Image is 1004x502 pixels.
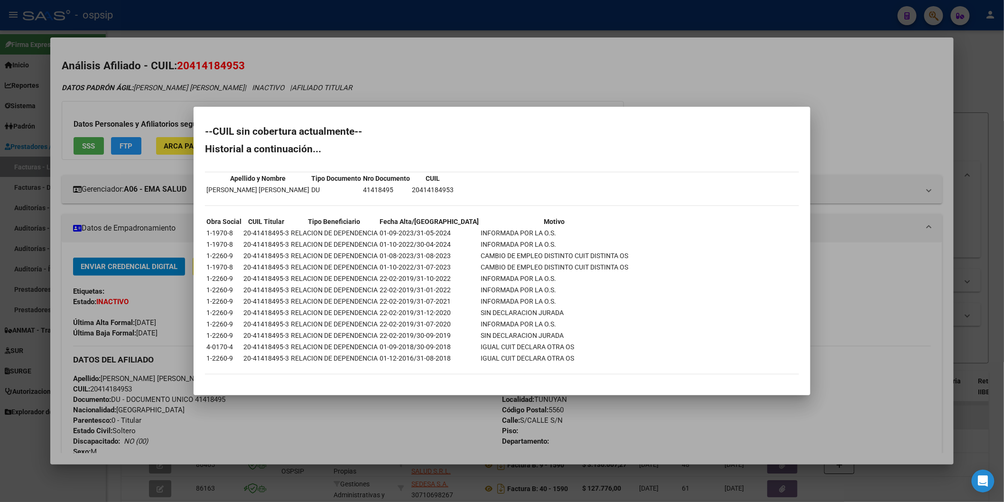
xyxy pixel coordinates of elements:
[290,228,378,238] td: RELACION DE DEPENDENCIA
[243,330,289,341] td: 20-41418495-3
[379,307,479,318] td: 22-02-2019/31-12-2020
[206,296,242,307] td: 1-2260-9
[311,185,362,195] td: DU
[379,285,479,295] td: 22-02-2019/31-01-2022
[243,216,289,227] th: CUIL Titular
[480,307,629,318] td: SIN DECLARACION JURADA
[363,173,410,184] th: Nro Documento
[206,216,242,227] th: Obra Social
[290,216,378,227] th: Tipo Beneficiario
[206,319,242,329] td: 1-2260-9
[480,262,629,272] td: CAMBIO DE EMPLEO DISTINTO CUIT DISTINTA OS
[379,353,479,363] td: 01-12-2016/31-08-2018
[379,342,479,352] td: 01-09-2018/30-09-2018
[480,296,629,307] td: INFORMADA POR LA O.S.
[290,273,378,284] td: RELACION DE DEPENDENCIA
[379,262,479,272] td: 01-10-2022/31-07-2023
[379,296,479,307] td: 22-02-2019/31-07-2021
[290,342,378,352] td: RELACION DE DEPENDENCIA
[480,273,629,284] td: INFORMADA POR LA O.S.
[290,353,378,363] td: RELACION DE DEPENDENCIA
[379,216,479,227] th: Fecha Alta/[GEOGRAPHIC_DATA]
[206,262,242,272] td: 1-1970-8
[379,251,479,261] td: 01-08-2023/31-08-2023
[480,285,629,295] td: INFORMADA POR LA O.S.
[243,285,289,295] td: 20-41418495-3
[243,262,289,272] td: 20-41418495-3
[206,239,242,250] td: 1-1970-8
[379,273,479,284] td: 22-02-2019/31-10-2022
[206,342,242,352] td: 4-0170-4
[480,342,629,352] td: IGUAL CUIT DECLARA OTRA OS
[480,239,629,250] td: INFORMADA POR LA O.S.
[363,185,410,195] td: 41418495
[206,307,242,318] td: 1-2260-9
[243,319,289,329] td: 20-41418495-3
[972,470,995,493] div: Open Intercom Messenger
[206,185,310,195] td: [PERSON_NAME] [PERSON_NAME]
[480,330,629,341] td: SIN DECLARACION JURADA
[206,228,242,238] td: 1-1970-8
[480,353,629,363] td: IGUAL CUIT DECLARA OTRA OS
[290,307,378,318] td: RELACION DE DEPENDENCIA
[480,251,629,261] td: CAMBIO DE EMPLEO DISTINTO CUIT DISTINTA OS
[411,185,454,195] td: 20414184953
[480,228,629,238] td: INFORMADA POR LA O.S.
[243,251,289,261] td: 20-41418495-3
[243,353,289,363] td: 20-41418495-3
[379,228,479,238] td: 01-09-2023/31-05-2024
[243,239,289,250] td: 20-41418495-3
[290,262,378,272] td: RELACION DE DEPENDENCIA
[206,251,242,261] td: 1-2260-9
[206,285,242,295] td: 1-2260-9
[290,251,378,261] td: RELACION DE DEPENDENCIA
[243,228,289,238] td: 20-41418495-3
[411,173,454,184] th: CUIL
[311,173,362,184] th: Tipo Documento
[290,239,378,250] td: RELACION DE DEPENDENCIA
[480,319,629,329] td: INFORMADA POR LA O.S.
[206,330,242,341] td: 1-2260-9
[290,285,378,295] td: RELACION DE DEPENDENCIA
[379,319,479,329] td: 22-02-2019/31-07-2020
[480,216,629,227] th: Motivo
[290,296,378,307] td: RELACION DE DEPENDENCIA
[243,296,289,307] td: 20-41418495-3
[290,319,378,329] td: RELACION DE DEPENDENCIA
[205,127,799,136] h2: --CUIL sin cobertura actualmente--
[243,307,289,318] td: 20-41418495-3
[206,273,242,284] td: 1-2260-9
[206,353,242,363] td: 1-2260-9
[379,330,479,341] td: 22-02-2019/30-09-2019
[290,330,378,341] td: RELACION DE DEPENDENCIA
[206,173,310,184] th: Apellido y Nombre
[205,144,799,154] h2: Historial a continuación...
[379,239,479,250] td: 01-10-2022/30-04-2024
[243,342,289,352] td: 20-41418495-3
[243,273,289,284] td: 20-41418495-3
